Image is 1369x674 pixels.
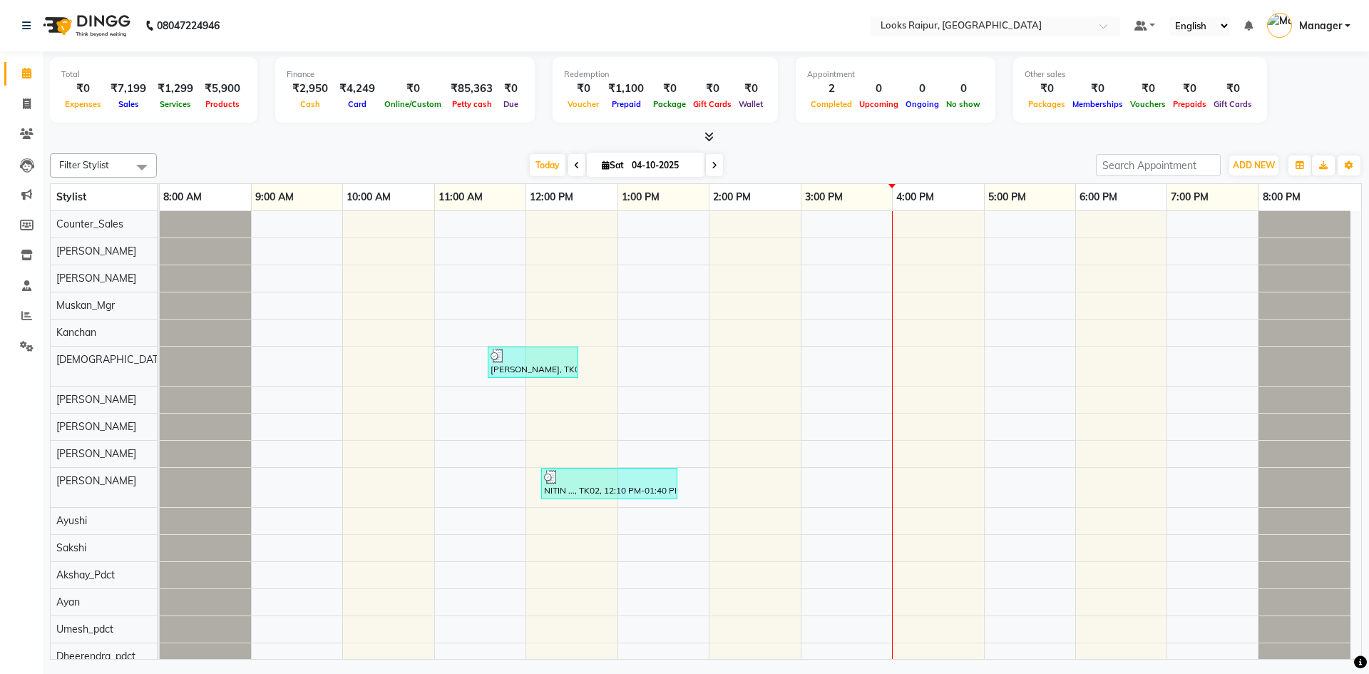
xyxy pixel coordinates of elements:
[435,187,486,208] a: 11:00 AM
[56,218,123,230] span: Counter_Sales
[56,326,96,339] span: Kanchan
[1096,154,1221,176] input: Search Appointment
[56,272,136,285] span: [PERSON_NAME]
[735,81,766,97] div: ₹0
[343,187,394,208] a: 10:00 AM
[56,474,136,487] span: [PERSON_NAME]
[252,187,297,208] a: 9:00 AM
[1167,187,1212,208] a: 7:00 PM
[56,420,136,433] span: [PERSON_NAME]
[1025,68,1256,81] div: Other sales
[807,81,856,97] div: 2
[1127,81,1169,97] div: ₹0
[564,99,603,109] span: Voucher
[1259,187,1304,208] a: 8:00 PM
[608,99,645,109] span: Prepaid
[56,623,113,635] span: Umesh_pdct
[59,159,109,170] span: Filter Stylist
[56,568,115,581] span: Akshay_Pdct
[56,393,136,406] span: [PERSON_NAME]
[943,99,984,109] span: No show
[902,81,943,97] div: 0
[381,99,445,109] span: Online/Custom
[287,81,334,97] div: ₹2,950
[598,160,627,170] span: Sat
[115,99,143,109] span: Sales
[56,190,86,203] span: Stylist
[801,187,846,208] a: 3:00 PM
[650,99,689,109] span: Package
[160,187,205,208] a: 8:00 AM
[1267,13,1292,38] img: Manager
[56,447,136,460] span: [PERSON_NAME]
[689,99,735,109] span: Gift Cards
[1233,160,1275,170] span: ADD NEW
[199,81,246,97] div: ₹5,900
[1210,99,1256,109] span: Gift Cards
[1169,81,1210,97] div: ₹0
[500,99,522,109] span: Due
[61,68,246,81] div: Total
[856,99,902,109] span: Upcoming
[56,514,87,527] span: Ayushi
[627,155,699,176] input: 2025-10-04
[603,81,650,97] div: ₹1,100
[943,81,984,97] div: 0
[543,470,676,497] div: NITIN ..., TK02, 12:10 PM-01:40 PM, Stylist Cut(M),K Wash Shampoo(F),Head Shave
[56,541,86,554] span: Sakshi
[564,81,603,97] div: ₹0
[709,187,754,208] a: 2:00 PM
[1127,99,1169,109] span: Vouchers
[61,81,105,97] div: ₹0
[1299,19,1342,34] span: Manager
[1025,81,1069,97] div: ₹0
[445,81,498,97] div: ₹85,363
[1069,81,1127,97] div: ₹0
[56,650,135,663] span: Dheerendra_pdct
[105,81,152,97] div: ₹7,199
[157,6,220,46] b: 08047224946
[61,99,105,109] span: Expenses
[1025,99,1069,109] span: Packages
[618,187,663,208] a: 1:00 PM
[448,99,496,109] span: Petty cash
[893,187,938,208] a: 4:00 PM
[56,596,80,608] span: Ayan
[344,99,370,109] span: Card
[807,99,856,109] span: Completed
[202,99,243,109] span: Products
[56,353,168,366] span: [DEMOGRAPHIC_DATA]
[36,6,134,46] img: logo
[334,81,381,97] div: ₹4,249
[807,68,984,81] div: Appointment
[526,187,577,208] a: 12:00 PM
[902,99,943,109] span: Ongoing
[1076,187,1121,208] a: 6:00 PM
[1069,99,1127,109] span: Memberships
[297,99,324,109] span: Cash
[856,81,902,97] div: 0
[985,187,1030,208] a: 5:00 PM
[564,68,766,81] div: Redemption
[650,81,689,97] div: ₹0
[381,81,445,97] div: ₹0
[152,81,199,97] div: ₹1,299
[735,99,766,109] span: Wallet
[530,154,565,176] span: Today
[1229,155,1278,175] button: ADD NEW
[1169,99,1210,109] span: Prepaids
[156,99,195,109] span: Services
[56,299,115,312] span: Muskan_Mgr
[489,349,577,376] div: [PERSON_NAME], TK01, 11:35 AM-12:35 PM, K Wash Shampoo(F),Blow Dry Stylist(F)*
[689,81,735,97] div: ₹0
[287,68,523,81] div: Finance
[498,81,523,97] div: ₹0
[1210,81,1256,97] div: ₹0
[56,245,136,257] span: [PERSON_NAME]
